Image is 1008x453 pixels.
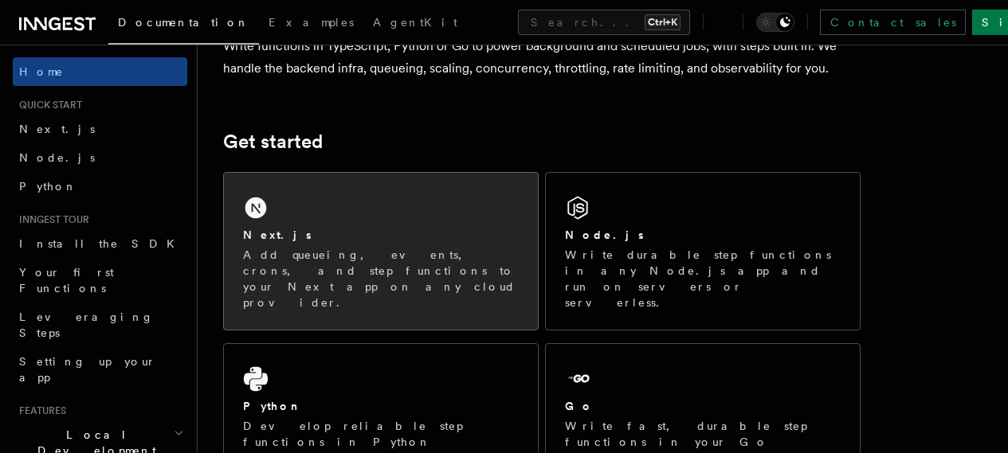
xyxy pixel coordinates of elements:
h2: Python [243,398,302,414]
span: Quick start [13,99,82,111]
p: Add queueing, events, crons, and step functions to your Next app on any cloud provider. [243,247,519,310]
span: AgentKit [373,16,457,29]
h2: Go [565,398,594,414]
span: Home [19,64,64,80]
span: Features [13,404,66,417]
span: Node.js [19,151,95,164]
button: Toggle dark mode [756,13,794,32]
h2: Node.js [565,227,644,243]
span: Inngest tour [13,213,89,226]
a: Home [13,57,187,86]
p: Write functions in TypeScript, Python or Go to power background and scheduled jobs, with steps bu... [223,35,861,80]
a: Python [13,172,187,201]
a: Leveraging Steps [13,303,187,347]
button: Search...Ctrl+K [518,10,690,35]
span: Python [19,180,77,193]
span: Install the SDK [19,237,184,250]
a: Setting up your app [13,347,187,392]
a: Next.jsAdd queueing, events, crons, and step functions to your Next app on any cloud provider. [223,172,539,330]
a: Contact sales [820,10,966,35]
a: Your first Functions [13,258,187,303]
span: Your first Functions [19,266,114,295]
p: Write durable step functions in any Node.js app and run on servers or serverless. [565,247,841,310]
a: Documentation [108,5,259,45]
a: Node.js [13,143,187,172]
span: Leveraging Steps [19,310,154,339]
a: Examples [259,5,363,43]
kbd: Ctrl+K [645,14,680,30]
a: Node.jsWrite durable step functions in any Node.js app and run on servers or serverless. [545,172,861,330]
a: AgentKit [363,5,467,43]
a: Get started [223,131,323,153]
a: Next.js [13,115,187,143]
span: Setting up your app [19,355,156,384]
span: Examples [269,16,354,29]
span: Next.js [19,123,95,135]
h2: Next.js [243,227,312,243]
span: Documentation [118,16,249,29]
a: Install the SDK [13,229,187,258]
